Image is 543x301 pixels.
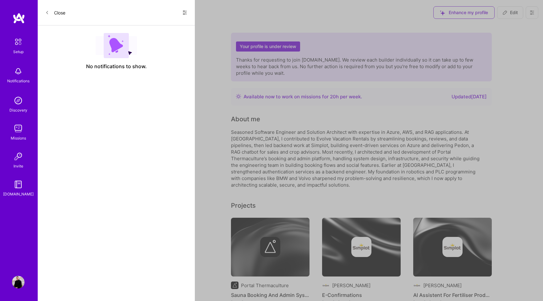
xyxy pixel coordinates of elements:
img: guide book [12,178,25,191]
img: discovery [12,94,25,107]
img: logo [13,13,25,24]
img: User Avatar [12,276,25,288]
button: Close [45,8,65,18]
img: empty [96,33,137,58]
div: Setup [13,48,24,55]
img: Invite [12,150,25,163]
div: [DOMAIN_NAME] [3,191,34,197]
img: teamwork [12,122,25,135]
div: Discovery [9,107,27,113]
div: Missions [11,135,26,141]
a: User Avatar [10,276,26,288]
span: No notifications to show. [86,63,147,70]
div: Invite [14,163,23,169]
img: setup [12,35,25,48]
